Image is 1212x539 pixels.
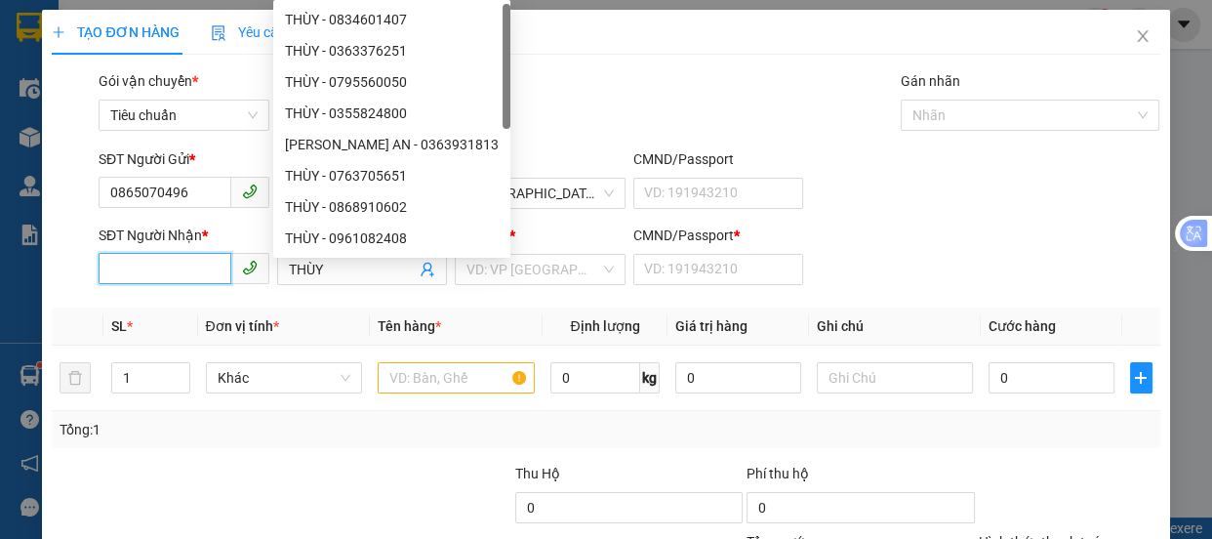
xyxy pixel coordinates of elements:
[273,66,510,98] div: THÙY - 0795560050
[455,148,626,170] div: VP gửi
[1131,370,1151,386] span: plus
[1130,362,1152,394] button: plus
[640,362,660,394] span: kg
[273,35,510,66] div: THÙY - 0363376251
[285,228,499,249] div: THÙY - 0961082408
[110,101,258,130] span: Tiêu chuẩn
[285,196,499,218] div: THÙY - 0868910602
[809,308,982,346] th: Ghi chú
[989,318,1056,334] span: Cước hàng
[99,148,269,170] div: SĐT Người Gửi
[211,25,226,41] img: icon
[378,362,535,394] input: VD: Bàn, Ghế
[211,24,417,40] span: Yêu cầu xuất hóa đơn điện tử
[515,466,560,481] span: Thu Hộ
[273,223,510,254] div: THÙY - 0961082408
[633,225,804,246] div: CMND/Passport
[52,25,65,39] span: plus
[206,318,279,334] span: Đơn vị tính
[285,71,499,93] div: THÙY - 0795560050
[285,103,499,124] div: THÙY - 0355824800
[273,160,510,191] div: THÙY - 0763705651
[285,134,499,155] div: [PERSON_NAME] AN - 0363931813
[99,73,198,89] span: Gói vận chuyển
[285,9,499,30] div: THÙY - 0834601407
[1115,10,1170,64] button: Close
[901,73,960,89] label: Gán nhãn
[273,129,510,160] div: TRẦN THỤ THÙY AN - 0363931813
[675,318,747,334] span: Giá trị hàng
[218,363,351,393] span: Khác
[99,225,269,246] div: SĐT Người Nhận
[570,318,639,334] span: Định lượng
[273,191,510,223] div: THÙY - 0868910602
[420,262,435,277] span: user-add
[817,362,974,394] input: Ghi Chú
[52,24,179,40] span: TẠO ĐƠN HÀNG
[747,463,974,492] div: Phí thu hộ
[1135,28,1151,44] span: close
[675,362,801,394] input: 0
[378,318,441,334] span: Tên hàng
[242,260,258,275] span: phone
[633,148,804,170] div: CMND/Passport
[242,184,258,199] span: phone
[466,179,614,208] span: Đà Lạt
[111,318,127,334] span: SL
[285,165,499,187] div: THÙY - 0763705651
[273,4,510,35] div: THÙY - 0834601407
[285,40,499,62] div: THÙY - 0363376251
[60,419,469,440] div: Tổng: 1
[60,362,91,394] button: delete
[273,98,510,129] div: THÙY - 0355824800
